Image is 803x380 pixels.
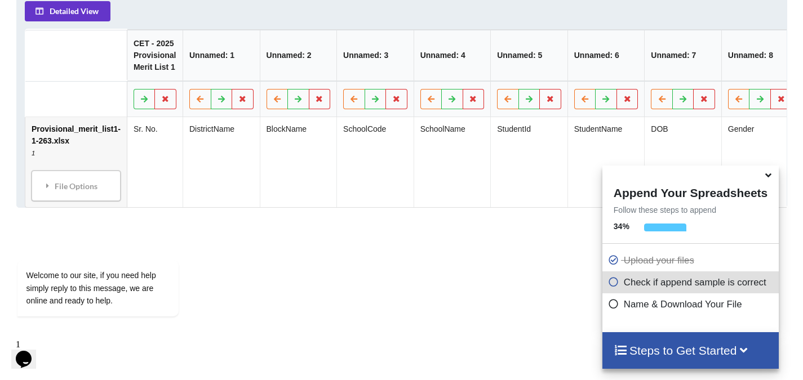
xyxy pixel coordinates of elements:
td: BlockName [259,117,336,207]
p: Upload your files [608,253,776,267]
td: DOB [644,117,721,207]
td: Gender [721,117,798,207]
td: Sr. No. [126,117,182,207]
i: 1 [31,149,34,156]
p: Check if append sample is correct [608,275,776,289]
th: Unnamed: 5 [490,29,567,81]
td: StudentName [567,117,644,207]
td: StudentId [490,117,567,207]
td: SchoolName [413,117,490,207]
th: CET - 2025 Provisional Merit List 1 [126,29,182,81]
td: SchoolCode [336,117,413,207]
iframe: chat widget [11,158,214,329]
th: Unnamed: 3 [336,29,413,81]
th: Unnamed: 8 [721,29,798,81]
button: Detailed View [24,1,110,21]
p: Follow these steps to append [602,204,779,216]
th: Unnamed: 2 [259,29,336,81]
h4: Append Your Spreadsheets [602,183,779,200]
h4: Steps to Get Started [614,343,767,357]
td: Provisional_merit_list1-1-263.xlsx [25,117,126,207]
th: Unnamed: 4 [413,29,490,81]
th: Unnamed: 6 [567,29,644,81]
b: 34 % [614,222,629,231]
iframe: chat widget [11,335,47,369]
th: Unnamed: 7 [644,29,721,81]
td: DistrictName [182,117,259,207]
th: Unnamed: 1 [182,29,259,81]
p: Name & Download Your File [608,297,776,311]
